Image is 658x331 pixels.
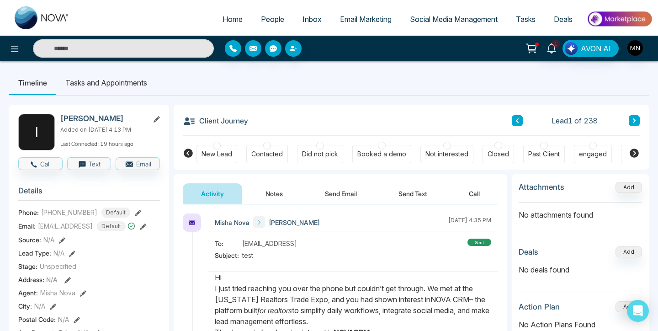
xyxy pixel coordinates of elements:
[581,43,611,54] span: AVON AI
[58,315,69,324] span: N/A
[202,149,232,159] div: New Lead
[579,149,607,159] div: engaged
[616,182,642,193] button: Add
[18,235,41,245] span: Source:
[183,183,242,204] button: Activity
[331,11,401,28] a: Email Marketing
[38,221,93,231] span: [EMAIL_ADDRESS]
[616,301,642,312] button: Add
[101,208,130,218] span: Default
[425,149,468,159] div: Not interested
[60,138,160,148] p: Last Connected: 19 hours ago
[269,218,320,227] span: [PERSON_NAME]
[242,239,297,248] span: [EMAIL_ADDRESS]
[53,248,64,258] span: N/A
[183,114,248,128] h3: Client Journey
[627,40,643,56] img: User Avatar
[40,262,76,271] span: Unspecified
[56,70,156,95] li: Tasks and Appointments
[67,157,111,170] button: Text
[562,40,619,57] button: AVON AI
[554,15,573,24] span: Deals
[40,288,75,298] span: Misha Nova
[223,15,243,24] span: Home
[18,288,38,298] span: Agent:
[15,6,69,29] img: Nova CRM Logo
[18,301,32,311] span: City :
[519,203,642,220] p: No attachments found
[307,183,375,204] button: Send Email
[627,300,649,322] div: Open Intercom Messenger
[34,301,45,311] span: N/A
[467,239,491,246] div: sent
[552,115,598,126] span: Lead 1 of 238
[519,264,642,275] p: No deals found
[616,246,642,257] button: Add
[519,302,560,311] h3: Action Plan
[116,157,160,170] button: Email
[18,208,39,217] span: Phone:
[43,235,54,245] span: N/A
[18,275,58,284] span: Address:
[410,15,498,24] span: Social Media Management
[18,248,51,258] span: Lead Type:
[215,251,242,260] span: Subject:
[340,15,392,24] span: Email Marketing
[302,15,322,24] span: Inbox
[552,40,560,48] span: 1
[252,11,293,28] a: People
[18,221,36,231] span: Email:
[18,157,63,170] button: Call
[565,42,578,55] img: Lead Flow
[519,247,538,256] h3: Deals
[519,319,642,330] p: No Action Plans Found
[18,262,37,271] span: Stage:
[293,11,331,28] a: Inbox
[528,149,560,159] div: Past Client
[18,114,55,150] div: I
[60,114,145,123] h2: [PERSON_NAME]
[401,11,507,28] a: Social Media Management
[242,251,253,260] span: test
[251,149,283,159] div: Contacted
[357,149,406,159] div: Booked a demo
[215,239,242,248] span: To:
[213,11,252,28] a: Home
[46,276,58,283] span: N/A
[18,186,160,200] h3: Details
[302,149,338,159] div: Did not pick
[516,15,536,24] span: Tasks
[60,126,160,134] p: Added on [DATE] 4:13 PM
[97,221,126,231] span: Default
[545,11,582,28] a: Deals
[488,149,509,159] div: Closed
[261,15,284,24] span: People
[41,208,97,217] span: [PHONE_NUMBER]
[519,182,564,192] h3: Attachments
[448,216,491,228] div: [DATE] 4:35 PM
[586,9,653,29] img: Market-place.gif
[247,183,301,204] button: Notes
[380,183,446,204] button: Send Text
[18,315,56,324] span: Postal Code :
[215,218,249,227] span: Misha Nova
[507,11,545,28] a: Tasks
[616,183,642,191] span: Add
[541,40,562,56] a: 1
[451,183,498,204] button: Call
[9,70,56,95] li: Timeline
